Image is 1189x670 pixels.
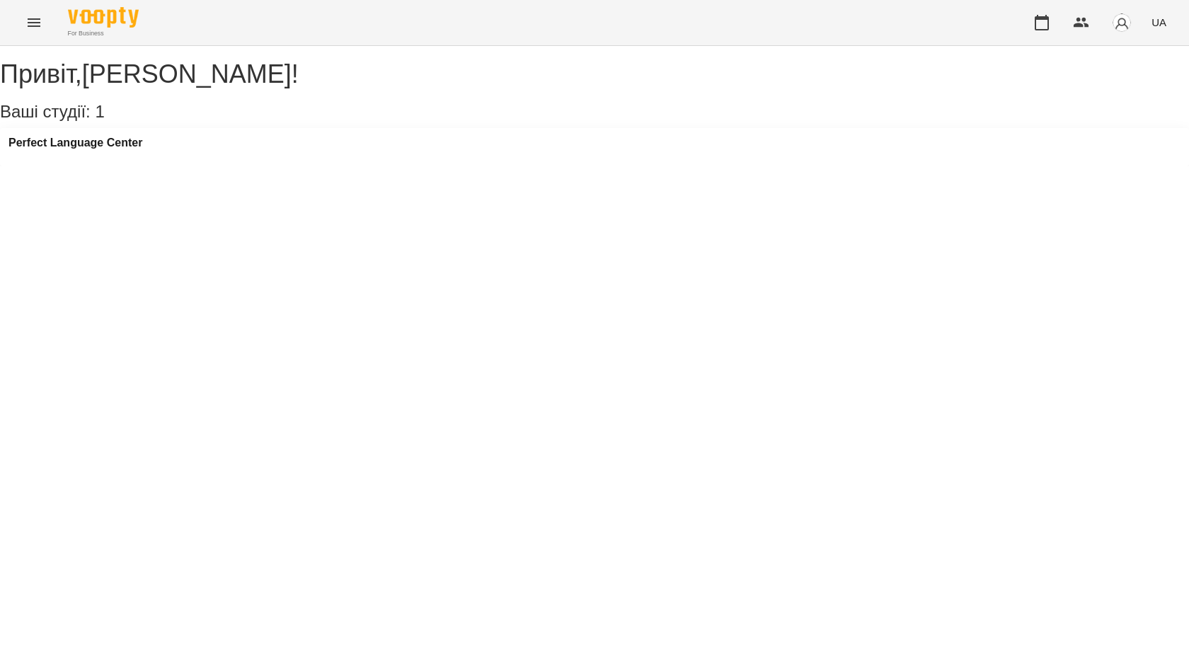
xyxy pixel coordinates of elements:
img: avatar_s.png [1112,13,1132,33]
span: UA [1151,15,1166,30]
button: UA [1146,9,1172,35]
span: 1 [95,102,104,121]
a: Perfect Language Center [8,137,142,149]
button: Menu [17,6,51,40]
span: For Business [68,29,139,38]
img: Voopty Logo [68,7,139,28]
